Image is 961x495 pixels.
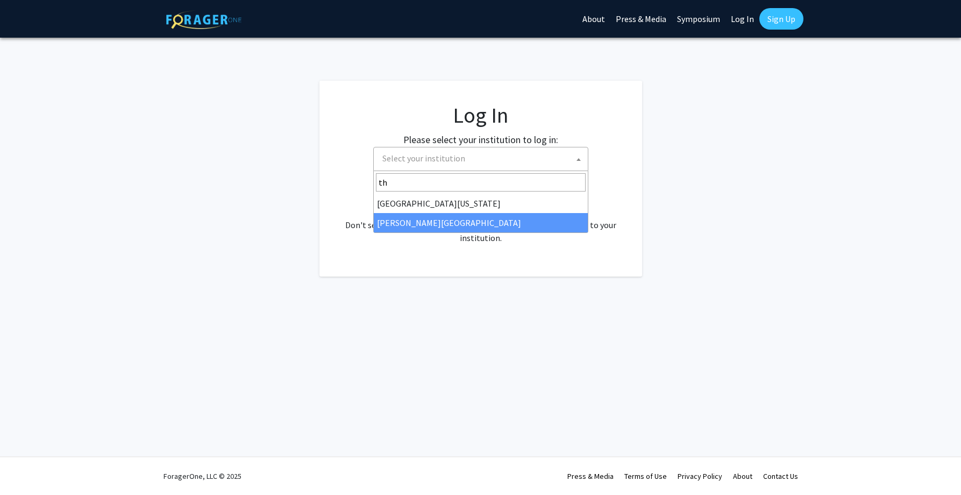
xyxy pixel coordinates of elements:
[382,153,465,164] span: Select your institution
[374,213,588,232] li: [PERSON_NAME][GEOGRAPHIC_DATA]
[678,471,722,481] a: Privacy Policy
[378,147,588,169] span: Select your institution
[8,447,46,487] iframe: Chat
[763,471,798,481] a: Contact Us
[376,173,586,192] input: Search
[373,147,588,171] span: Select your institution
[166,10,241,29] img: ForagerOne Logo
[341,193,621,244] div: No account? . Don't see your institution? about bringing ForagerOne to your institution.
[341,102,621,128] h1: Log In
[163,457,241,495] div: ForagerOne, LLC © 2025
[759,8,803,30] a: Sign Up
[733,471,752,481] a: About
[624,471,667,481] a: Terms of Use
[403,132,558,147] label: Please select your institution to log in:
[374,194,588,213] li: [GEOGRAPHIC_DATA][US_STATE]
[567,471,614,481] a: Press & Media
